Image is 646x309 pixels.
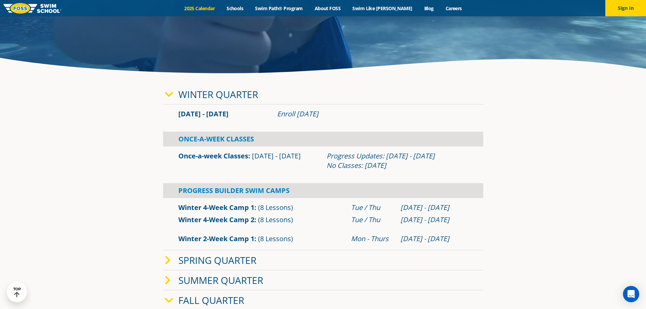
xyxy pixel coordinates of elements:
div: Mon - Thurs [351,234,394,244]
a: Summer Quarter [178,274,263,287]
a: Swim Like [PERSON_NAME] [347,5,418,12]
div: Enroll [DATE] [277,109,468,119]
span: [DATE] - [DATE] [252,151,301,160]
div: Open Intercom Messenger [623,286,639,302]
div: [DATE] - [DATE] [400,203,468,212]
div: [DATE] - [DATE] [400,215,468,225]
div: TOP [13,287,21,297]
a: Careers [439,5,468,12]
a: Spring Quarter [178,254,256,267]
div: Progress Builder Swim Camps [163,183,483,198]
a: Winter 2-Week Camp 1 [178,234,254,243]
a: Swim Path® Program [249,5,309,12]
a: Winter 4-Week Camp 2 [178,215,254,224]
span: [DATE] - [DATE] [178,109,229,118]
a: Schools [221,5,249,12]
span: (8 Lessons) [258,215,293,224]
span: (8 Lessons) [258,234,293,243]
a: Winter Quarter [178,88,258,101]
a: Winter 4-Week Camp 1 [178,203,254,212]
div: Once-A-Week Classes [163,132,483,147]
div: [DATE] - [DATE] [400,234,468,244]
div: Tue / Thu [351,203,394,212]
img: FOSS Swim School Logo [3,3,61,14]
a: Blog [418,5,439,12]
a: About FOSS [309,5,347,12]
a: Fall Quarter [178,294,244,307]
div: Tue / Thu [351,215,394,225]
a: 2025 Calendar [178,5,221,12]
span: (8 Lessons) [258,203,293,212]
a: Once-a-week Classes [178,151,248,160]
div: Progress Updates: [DATE] - [DATE] No Classes: [DATE] [327,151,468,170]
